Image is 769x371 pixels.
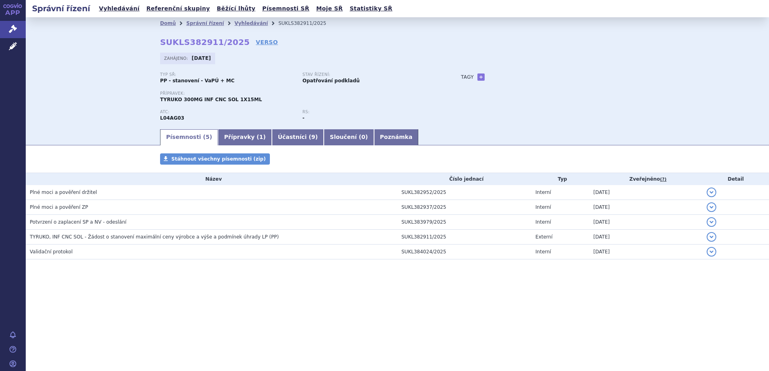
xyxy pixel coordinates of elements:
p: RS: [302,110,437,114]
strong: NATALIZUMAB [160,115,184,121]
a: Moje SŘ [314,3,345,14]
span: 9 [311,134,315,140]
a: VERSO [256,38,278,46]
th: Číslo jednací [397,173,531,185]
button: detail [707,188,716,197]
button: detail [707,202,716,212]
span: Validační protokol [30,249,73,255]
td: SUKL384024/2025 [397,245,531,259]
span: Plné moci a pověření ZP [30,204,88,210]
a: Sloučení (0) [324,129,374,145]
span: Stáhnout všechny písemnosti (zip) [171,156,266,162]
th: Název [26,173,397,185]
td: [DATE] [589,200,702,215]
a: Domů [160,20,176,26]
a: Stáhnout všechny písemnosti (zip) [160,153,270,165]
span: Interní [535,190,551,195]
a: + [477,73,485,81]
span: Interní [535,204,551,210]
a: Vyhledávání [97,3,142,14]
li: SUKLS382911/2025 [278,17,337,29]
td: SUKL382952/2025 [397,185,531,200]
span: Zahájeno: [164,55,189,61]
p: Typ SŘ: [160,72,294,77]
abbr: (?) [660,177,666,182]
td: SUKL382937/2025 [397,200,531,215]
a: Písemnosti (5) [160,129,218,145]
th: Typ [531,173,589,185]
span: Potvrzení o zaplacení SP a NV - odeslání [30,219,126,225]
span: Interní [535,219,551,225]
th: Detail [703,173,769,185]
button: detail [707,247,716,257]
p: ATC: [160,110,294,114]
td: SUKL382911/2025 [397,230,531,245]
strong: SUKLS382911/2025 [160,37,250,47]
a: Statistiky SŘ [347,3,395,14]
strong: Opatřování podkladů [302,78,360,84]
a: Účastníci (9) [272,129,324,145]
span: 1 [259,134,263,140]
span: 5 [206,134,210,140]
a: Vyhledávání [234,20,268,26]
span: 0 [361,134,365,140]
p: Přípravek: [160,91,445,96]
a: Referenční skupiny [144,3,212,14]
h2: Správní řízení [26,3,97,14]
td: SUKL383979/2025 [397,215,531,230]
strong: - [302,115,304,121]
span: Plné moci a pověření držitel [30,190,97,195]
a: Písemnosti SŘ [260,3,312,14]
span: TYRUKO, INF CNC SOL - Žádost o stanovení maximální ceny výrobce a výše a podmínek úhrady LP (PP) [30,234,279,240]
td: [DATE] [589,215,702,230]
a: Poznámka [374,129,419,145]
td: [DATE] [589,245,702,259]
p: Stav řízení: [302,72,437,77]
a: Běžící lhůty [214,3,258,14]
td: [DATE] [589,185,702,200]
button: detail [707,217,716,227]
th: Zveřejněno [589,173,702,185]
span: Externí [535,234,552,240]
td: [DATE] [589,230,702,245]
span: TYRUKO 300MG INF CNC SOL 1X15ML [160,97,262,102]
strong: [DATE] [192,55,211,61]
span: Interní [535,249,551,255]
button: detail [707,232,716,242]
strong: PP - stanovení - VaPÚ + MC [160,78,234,84]
a: Přípravky (1) [218,129,271,145]
h3: Tagy [461,72,474,82]
a: Správní řízení [186,20,224,26]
